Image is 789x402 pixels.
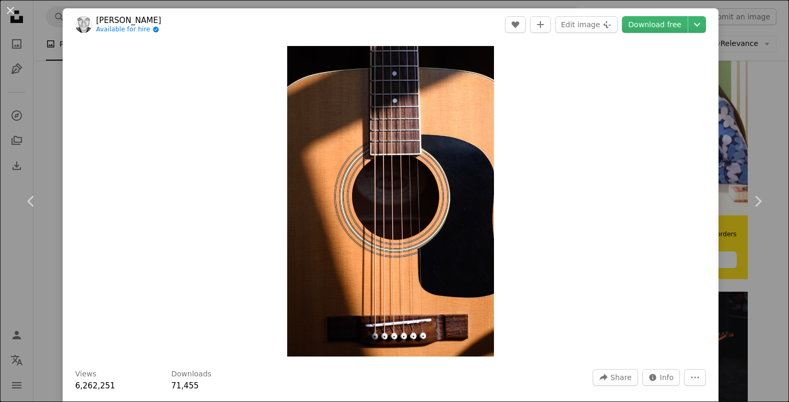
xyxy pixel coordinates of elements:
[171,369,211,380] h3: Downloads
[287,46,494,357] button: Zoom in on this image
[642,369,680,386] button: Stats about this image
[287,46,494,357] img: photo of brown gutiar fret
[660,370,674,385] span: Info
[622,16,688,33] a: Download free
[171,381,199,390] span: 71,455
[75,16,92,33] img: Go to Jacek Dylag's profile
[530,16,551,33] button: Add to Collection
[688,16,706,33] button: Choose download size
[684,369,706,386] button: More Actions
[96,15,161,26] a: [PERSON_NAME]
[555,16,618,33] button: Edit image
[505,16,526,33] button: Like
[726,151,789,251] a: Next
[610,370,631,385] span: Share
[75,369,97,380] h3: Views
[75,381,115,390] span: 6,262,251
[593,369,638,386] button: Share this image
[96,26,161,34] a: Available for hire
